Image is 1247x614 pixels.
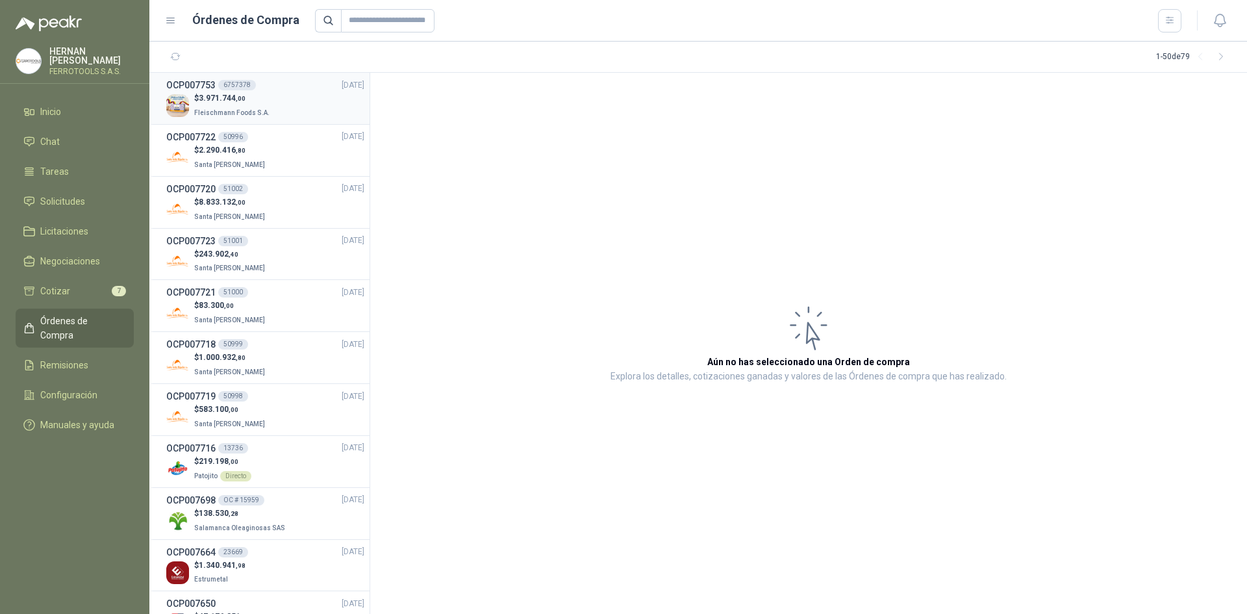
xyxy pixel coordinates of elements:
a: Configuración [16,383,134,407]
span: ,00 [229,406,238,413]
span: [DATE] [342,131,364,143]
a: OCP00771850999[DATE] Company Logo$1.000.932,80Santa [PERSON_NAME] [166,337,364,378]
p: Explora los detalles, cotizaciones ganadas y valores de las Órdenes de compra que has realizado. [611,369,1007,385]
div: 51001 [218,236,248,246]
a: OCP00766423669[DATE] Company Logo$1.340.941,98Estrumetal [166,545,364,586]
p: $ [194,248,268,261]
p: $ [194,403,268,416]
span: 583.100 [199,405,238,414]
span: Santa [PERSON_NAME] [194,316,265,324]
div: OC # 15959 [218,495,264,505]
img: Company Logo [166,94,189,117]
h3: OCP007753 [166,78,216,92]
div: 50998 [218,391,248,402]
span: 83.300 [199,301,234,310]
span: [DATE] [342,546,364,558]
span: Salamanca Oleaginosas SAS [194,524,285,531]
span: Órdenes de Compra [40,314,121,342]
span: [DATE] [342,287,364,299]
a: Cotizar7 [16,279,134,303]
div: 50999 [218,339,248,350]
h3: Aún no has seleccionado una Orden de compra [707,355,910,369]
span: Santa [PERSON_NAME] [194,161,265,168]
a: OCP007698OC # 15959[DATE] Company Logo$138.530,28Salamanca Oleaginosas SAS [166,493,364,534]
span: ,40 [229,251,238,258]
span: 219.198 [199,457,238,466]
span: [DATE] [342,390,364,403]
span: Estrumetal [194,576,228,583]
span: ,00 [229,458,238,465]
div: 6757378 [218,80,256,90]
span: Santa [PERSON_NAME] [194,420,265,428]
span: Inicio [40,105,61,119]
span: ,00 [236,199,246,206]
p: $ [194,300,268,312]
span: 8.833.132 [199,198,246,207]
a: Negociaciones [16,249,134,274]
img: Company Logo [166,249,189,272]
img: Company Logo [166,509,189,532]
div: Directo [220,471,251,481]
span: 1.000.932 [199,353,246,362]
h3: OCP007716 [166,441,216,455]
p: $ [194,196,268,209]
span: 7 [112,286,126,296]
a: OCP00771613736[DATE] Company Logo$219.198,00PatojitoDirecto [166,441,364,482]
a: Inicio [16,99,134,124]
div: 50996 [218,132,248,142]
a: OCP00772351001[DATE] Company Logo$243.902,40Santa [PERSON_NAME] [166,234,364,275]
h3: OCP007718 [166,337,216,352]
span: Chat [40,134,60,149]
span: [DATE] [342,183,364,195]
img: Company Logo [166,146,189,169]
a: Chat [16,129,134,154]
a: OCP00772051002[DATE] Company Logo$8.833.132,00Santa [PERSON_NAME] [166,182,364,223]
img: Company Logo [166,301,189,324]
a: Solicitudes [16,189,134,214]
span: [DATE] [342,339,364,351]
span: Configuración [40,388,97,402]
span: 2.290.416 [199,146,246,155]
h3: OCP007650 [166,596,216,611]
div: 13736 [218,443,248,454]
div: 1 - 50 de 79 [1156,47,1231,68]
span: [DATE] [342,442,364,454]
h3: OCP007722 [166,130,216,144]
img: Company Logo [166,198,189,221]
p: $ [194,352,268,364]
span: 138.530 [199,509,238,518]
img: Company Logo [166,561,189,584]
h3: OCP007721 [166,285,216,300]
span: [DATE] [342,494,364,506]
a: OCP00772250996[DATE] Company Logo$2.290.416,80Santa [PERSON_NAME] [166,130,364,171]
span: ,00 [236,95,246,102]
a: Tareas [16,159,134,184]
span: Santa [PERSON_NAME] [194,368,265,376]
span: Manuales y ayuda [40,418,114,432]
p: FERROTOOLS S.A.S. [49,68,134,75]
span: [DATE] [342,79,364,92]
div: 23669 [218,547,248,557]
a: Remisiones [16,353,134,377]
span: Patojito [194,472,218,480]
img: Company Logo [166,405,189,428]
img: Logo peakr [16,16,82,31]
span: ,28 [229,510,238,517]
span: ,00 [224,302,234,309]
h3: OCP007664 [166,545,216,559]
p: HERNAN [PERSON_NAME] [49,47,134,65]
span: Santa [PERSON_NAME] [194,264,265,272]
span: ,80 [236,147,246,154]
a: OCP0077536757378[DATE] Company Logo$3.971.744,00Fleischmann Foods S.A. [166,78,364,119]
div: 51000 [218,287,248,298]
a: Manuales y ayuda [16,413,134,437]
span: [DATE] [342,598,364,610]
span: [DATE] [342,235,364,247]
span: Licitaciones [40,224,88,238]
span: 1.340.941 [199,561,246,570]
p: $ [194,507,288,520]
h3: OCP007698 [166,493,216,507]
a: OCP00772151000[DATE] Company Logo$83.300,00Santa [PERSON_NAME] [166,285,364,326]
span: Solicitudes [40,194,85,209]
span: Cotizar [40,284,70,298]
